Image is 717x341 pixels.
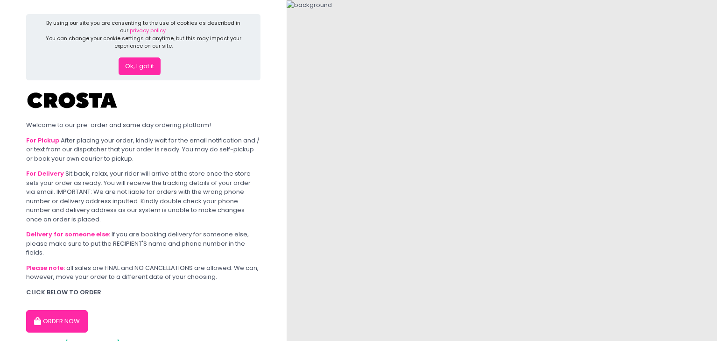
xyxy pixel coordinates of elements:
[42,19,245,50] div: By using our site you are consenting to the use of cookies as described in our You can change you...
[26,169,64,178] b: For Delivery
[26,230,260,257] div: If you are booking delivery for someone else, please make sure to put the RECIPIENT'S name and ph...
[26,263,260,282] div: all sales are FINAL and NO CANCELLATIONS are allowed. We can, however, move your order to a diffe...
[26,310,88,333] button: ORDER NOW
[26,288,260,297] div: CLICK BELOW TO ORDER
[26,121,260,130] div: Welcome to our pre-order and same day ordering platform!
[26,263,65,272] b: Please note:
[287,0,332,10] img: background
[26,136,59,145] b: For Pickup
[26,169,260,224] div: Sit back, relax, your rider will arrive at the store once the store sets your order as ready. You...
[26,86,119,114] img: Crosta Pizzeria
[26,230,110,239] b: Delivery for someone else:
[26,136,260,163] div: After placing your order, kindly wait for the email notification and / or text from our dispatche...
[119,57,161,75] button: Ok, I got it
[130,27,167,34] a: privacy policy.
